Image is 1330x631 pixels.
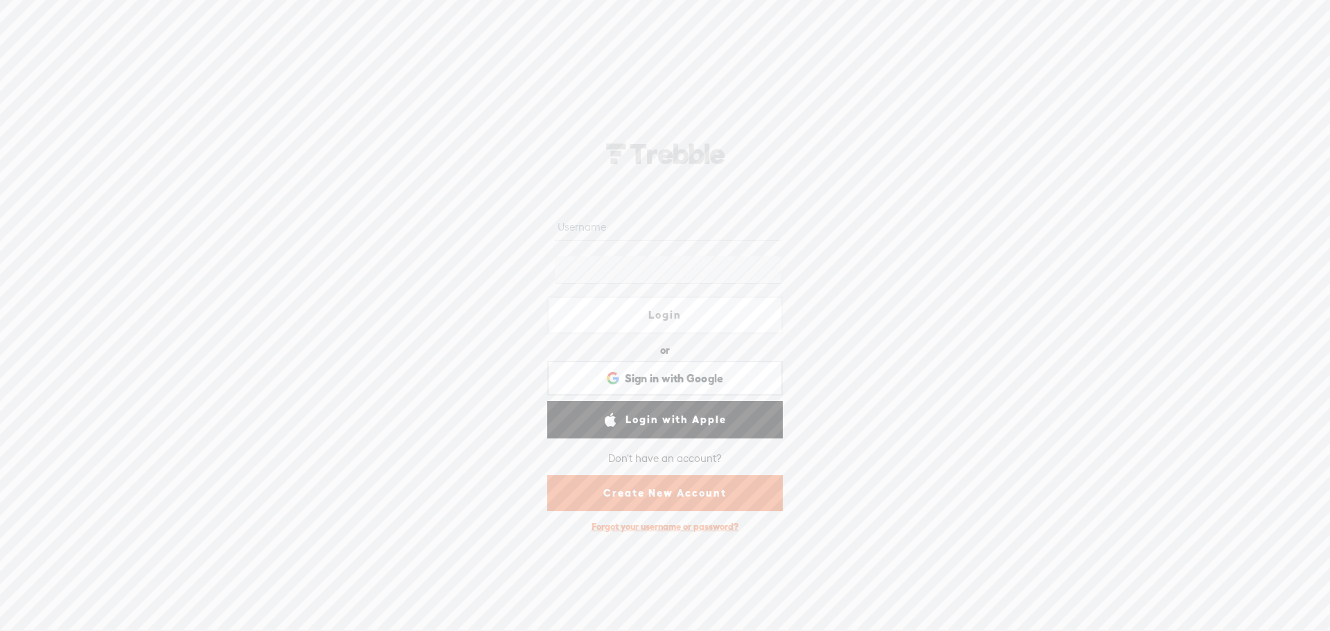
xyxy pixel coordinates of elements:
span: Sign in with Google [625,371,724,386]
div: or [660,339,670,362]
input: Username [555,214,780,241]
div: Forgot your username or password? [585,514,745,540]
a: Login with Apple [547,401,783,438]
div: Sign in with Google [547,361,783,396]
a: Create New Account [547,475,783,511]
div: Don't have an account? [608,443,722,472]
a: Login [547,296,783,334]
